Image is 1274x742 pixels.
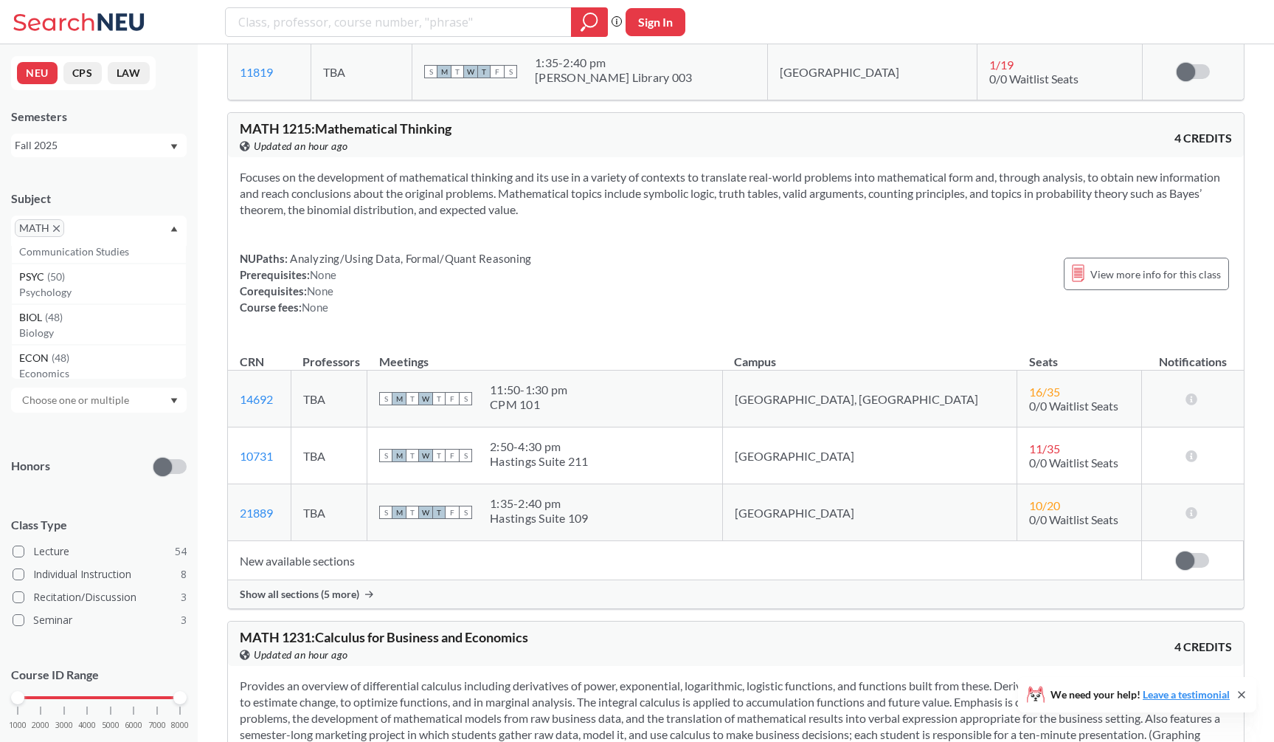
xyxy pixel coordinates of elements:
[432,392,446,405] span: T
[288,252,531,265] span: Analyzing/Using Data, Formal/Quant Reasoning
[148,721,166,729] span: 7000
[125,721,142,729] span: 6000
[240,588,359,601] span: Show all sections (5 more)
[459,392,472,405] span: S
[1050,690,1230,700] span: We need your help!
[1029,442,1060,456] span: 11 / 35
[240,169,1232,218] section: Focuses on the development of mathematical thinking and its use in a variety of contexts to trans...
[446,392,459,405] span: F
[11,109,187,125] div: Semesters
[722,339,1017,371] th: Campus
[1090,265,1221,284] span: View more info for this class
[181,612,187,628] span: 3
[237,10,561,35] input: Class, professor, course number, "phrase"
[55,721,73,729] span: 3000
[1174,130,1232,146] span: 4 CREDITS
[437,65,451,78] span: M
[53,225,60,232] svg: X to remove pill
[406,506,419,519] span: T
[571,7,608,37] div: magnifying glass
[490,454,589,469] div: Hastings Suite 211
[1143,688,1230,701] a: Leave a testimonial
[19,350,52,366] span: ECON
[291,371,367,427] td: TBA
[989,58,1014,72] span: 1 / 19
[1029,385,1060,399] span: 16 / 35
[240,120,451,137] span: MATH 1215 : Mathematical Thinking
[490,397,567,412] div: CPM 101
[291,427,367,484] td: TBA
[102,721,120,729] span: 5000
[1029,399,1118,413] span: 0/0 Waitlist Seats
[19,244,186,259] p: Communication Studies
[424,65,437,78] span: S
[240,506,273,520] a: 21889
[406,392,419,405] span: T
[181,589,187,605] span: 3
[11,134,187,157] div: Fall 2025Dropdown arrow
[1174,639,1232,655] span: 4 CREDITS
[13,611,187,630] label: Seminar
[19,366,186,381] p: Economics
[19,285,186,300] p: Psychology
[446,449,459,462] span: F
[240,392,273,406] a: 14692
[171,721,189,729] span: 8000
[1017,339,1142,371] th: Seats
[1029,498,1060,512] span: 10 / 20
[11,458,50,475] p: Honors
[291,339,367,371] th: Professors
[432,506,446,519] span: T
[291,484,367,541] td: TBA
[1142,339,1244,371] th: Notifications
[477,65,491,78] span: T
[491,65,504,78] span: F
[722,484,1017,541] td: [GEOGRAPHIC_DATA]
[63,62,102,84] button: CPS
[15,391,139,409] input: Choose one or multiple
[9,721,27,729] span: 1000
[419,449,432,462] span: W
[419,506,432,519] span: W
[406,449,419,462] span: T
[367,339,723,371] th: Meetings
[254,138,348,154] span: Updated an hour ago
[170,226,178,232] svg: Dropdown arrow
[13,588,187,607] label: Recitation/Discussion
[392,392,406,405] span: M
[45,311,63,323] span: ( 48 )
[19,309,45,326] span: BIOL
[459,449,472,462] span: S
[13,542,187,561] label: Lecture
[722,427,1017,484] td: [GEOGRAPHIC_DATA]
[464,65,477,78] span: W
[459,506,472,519] span: S
[490,511,589,526] div: Hastings Suite 109
[535,55,692,70] div: 1:35 - 2:40 pm
[451,65,464,78] span: T
[47,270,65,283] span: ( 50 )
[170,144,178,150] svg: Dropdown arrow
[722,371,1017,427] td: [GEOGRAPHIC_DATA], [GEOGRAPHIC_DATA]
[240,629,528,645] span: MATH 1231 : Calculus for Business and Economics
[432,449,446,462] span: T
[11,216,187,246] div: MATHX to remove pillDropdown arrowPhysicsCAEP(59)Counseling and Applied [PERSON_NAME]CIVE(52)Civi...
[989,72,1079,86] span: 0/0 Waitlist Seats
[379,506,392,519] span: S
[490,439,589,454] div: 2:50 - 4:30 pm
[392,449,406,462] span: M
[392,506,406,519] span: M
[108,62,150,84] button: LAW
[240,354,264,370] div: CRN
[240,449,273,463] a: 10731
[11,388,187,413] div: Dropdown arrow
[581,12,598,32] svg: magnifying glass
[419,392,432,405] span: W
[52,351,69,364] span: ( 48 )
[490,496,589,511] div: 1:35 - 2:40 pm
[170,398,178,404] svg: Dropdown arrow
[302,300,328,314] span: None
[1029,456,1118,470] span: 0/0 Waitlist Seats
[626,8,685,36] button: Sign In
[490,382,567,397] div: 11:50 - 1:30 pm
